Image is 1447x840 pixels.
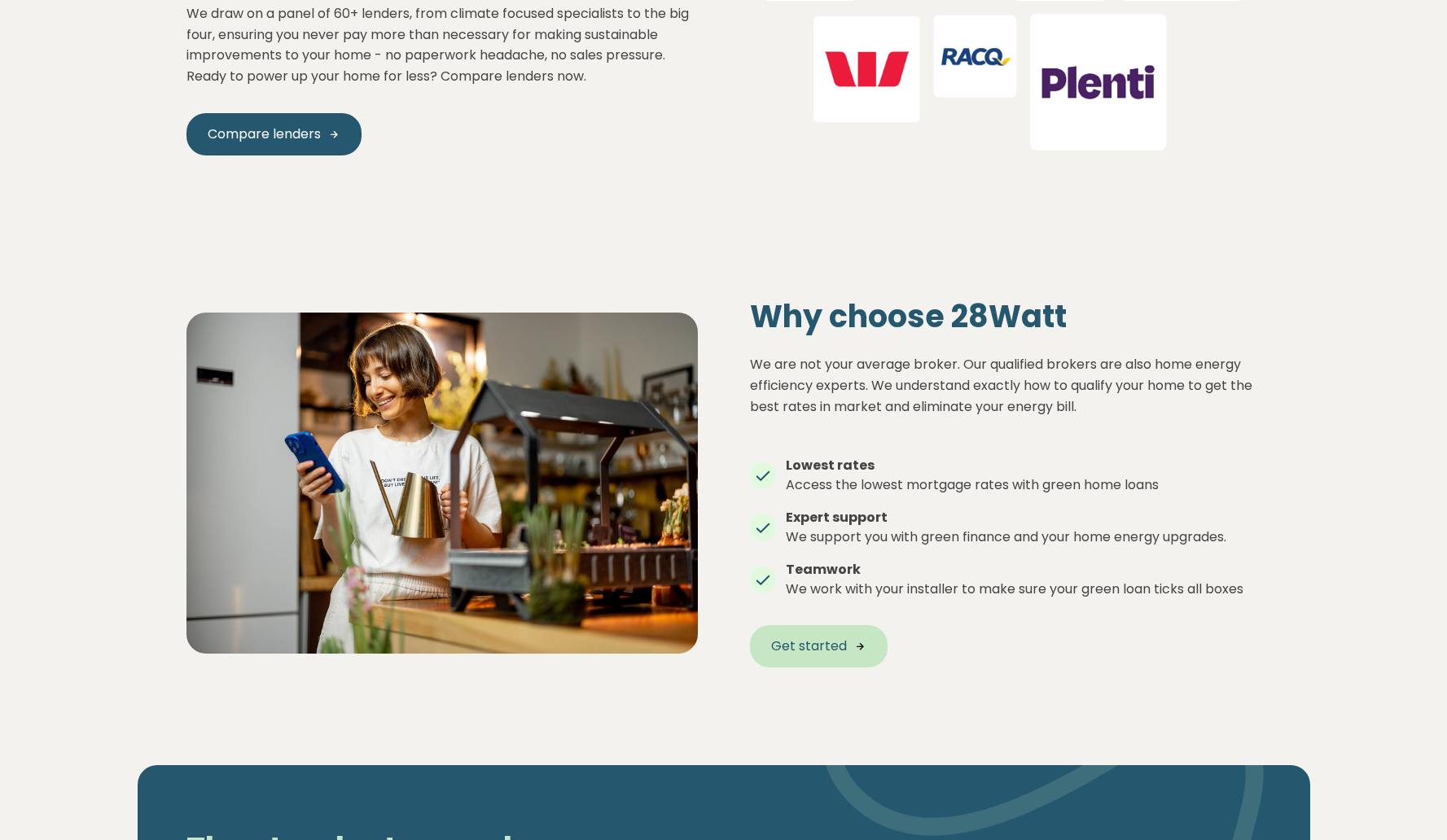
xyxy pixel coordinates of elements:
h2: Why choose 28Watt [750,298,1261,335]
span: We support you with green finance and your home energy upgrades. [786,527,1226,546]
img: Solar panel installation on a residential roof [186,313,698,654]
strong: Lowest rates [786,456,875,475]
a: Get started [750,625,888,667]
span: Compare lenders [208,125,321,144]
p: We are not your average broker. Our qualified brokers are also home energy efficiency experts. We... [750,354,1261,417]
span: Access the lowest mortgage rates with green home loans [786,475,1159,494]
strong: Expert support [786,508,888,527]
span: Get started [771,637,847,656]
strong: Teamwork [786,560,861,579]
span: We work with your installer to make sure your green loan ticks all boxes [786,580,1243,598]
a: Compare lenders [186,113,362,155]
